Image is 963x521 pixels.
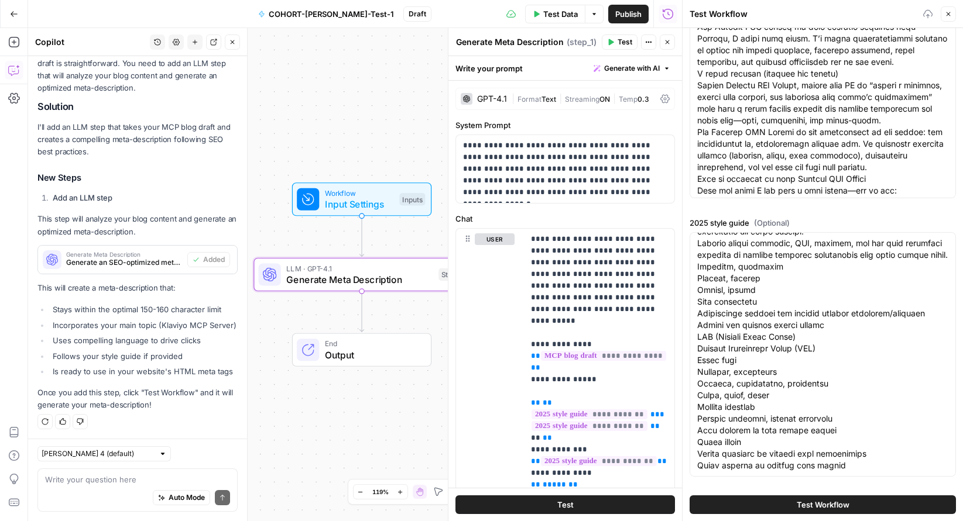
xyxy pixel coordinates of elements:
div: Inputs [399,193,425,205]
span: LLM · GPT-4.1 [286,263,433,274]
span: COHORT-[PERSON_NAME]-Test-1 [269,8,394,20]
div: GPT-4.1 [477,95,507,103]
span: ( step_1 ) [567,36,597,48]
li: Uses compelling language to drive clicks [50,334,238,346]
div: Write your prompt [448,56,682,80]
div: Copilot [35,36,146,48]
span: 119% [372,487,389,496]
span: Temp [619,95,638,103]
span: Auto Mode [169,492,205,503]
button: Test Workflow [690,495,956,514]
div: WorkflowInput SettingsInputs [253,182,470,216]
span: Test [618,37,632,47]
span: 0.3 [638,95,649,103]
span: Output [325,348,420,362]
span: Generate an SEO-optimized meta-description from the blog content [66,257,183,268]
span: Workflow [325,187,394,198]
button: Auto Mode [153,490,210,505]
label: 2025 style guide [690,217,956,229]
span: Generate Meta Description [286,272,433,287]
span: Generate Meta Description [66,251,183,257]
label: System Prompt [455,119,675,131]
span: Test Data [543,8,578,20]
input: Claude Sonnet 4 (default) [42,448,154,460]
p: I'll add an LLM step that takes your MCP blog draft and creates a compelling meta-description fol... [37,121,238,158]
span: Publish [615,8,642,20]
div: Step 1 [438,268,464,281]
li: Incorporates your main topic (Klaviyo MCP Server) [50,319,238,331]
span: Test Workflow [797,499,849,510]
li: Stays within the optimal 150-160 character limit [50,303,238,315]
button: COHORT-[PERSON_NAME]-Test-1 [251,5,401,23]
button: user [475,233,515,245]
span: Streaming [565,95,599,103]
span: Text [542,95,556,103]
div: EndOutput [253,333,470,367]
p: This will create a meta-description that: [37,282,238,294]
button: Test [455,495,675,514]
h2: Solution [37,101,238,112]
li: Follows your style guide if provided [50,350,238,362]
span: | [610,92,619,104]
g: Edge from start to step_1 [359,216,364,256]
span: | [556,92,565,104]
span: (Optional) [754,217,790,229]
span: End [325,338,420,349]
button: Added [187,252,230,267]
span: | [512,92,518,104]
p: This step will analyze your blog content and generate an optimized meta-description. [37,213,238,237]
span: Draft [409,9,426,19]
button: Generate with AI [589,61,675,76]
span: Test [557,499,574,510]
span: ON [599,95,610,103]
button: Publish [608,5,649,23]
li: Is ready to use in your website's HTML meta tags [50,365,238,377]
g: Edge from step_1 to end [359,291,364,332]
textarea: Generate Meta Description [456,36,564,48]
button: Test Data [525,5,585,23]
p: Once you add this step, click "Test Workflow" and it will generate your meta-description! [37,387,238,411]
span: Added [203,254,225,265]
p: Perfect! Creating a meta-description from your blog draft is straightforward. You need to add an ... [37,45,238,95]
span: Input Settings [325,197,394,211]
strong: Add an LLM step [53,193,112,202]
div: LLM · GPT-4.1Generate Meta DescriptionStep 1 [253,258,470,291]
h3: New Steps [37,171,238,186]
span: Format [518,95,542,103]
label: Chat [455,213,675,225]
span: Generate with AI [604,63,660,74]
button: Test [602,34,638,50]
